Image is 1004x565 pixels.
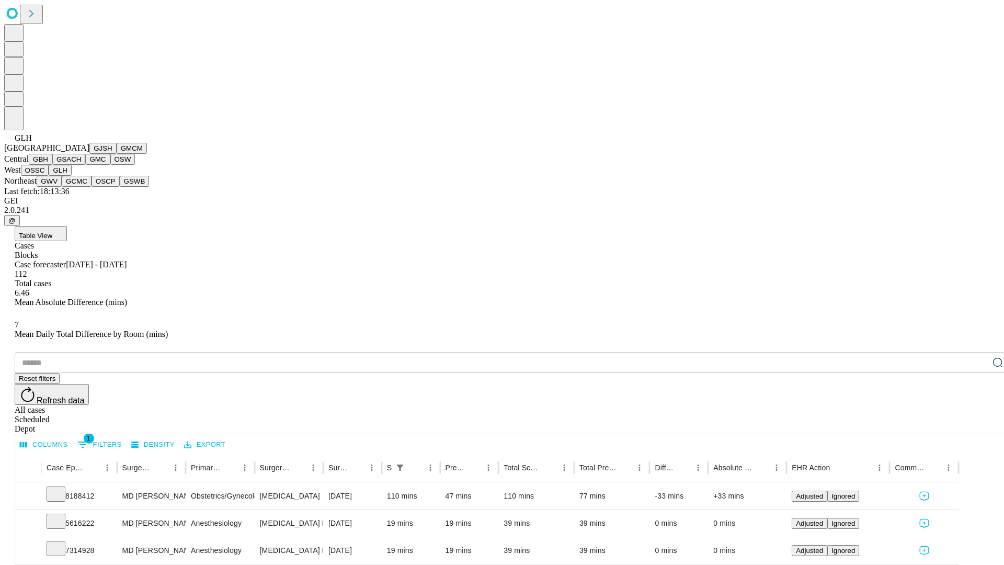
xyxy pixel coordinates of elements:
div: Absolute Difference [713,464,754,472]
div: Scheduled In Room Duration [387,464,392,472]
button: Sort [542,460,557,475]
button: GMCM [117,143,147,154]
button: GCMC [62,176,92,187]
button: Adjusted [792,545,827,556]
span: Last fetch: 18:13:36 [4,187,70,196]
span: 6.46 [15,288,29,297]
button: GWV [37,176,62,187]
div: Total Predicted Duration [579,464,617,472]
div: 0 mins [713,537,781,564]
button: Table View [15,226,67,241]
button: Menu [872,460,887,475]
button: Sort [466,460,481,475]
div: Difference [655,464,675,472]
button: Ignored [827,491,859,502]
div: MD [PERSON_NAME] [122,510,180,537]
div: 39 mins [504,510,569,537]
div: 2.0.241 [4,206,1000,215]
button: OSCP [92,176,120,187]
button: Sort [676,460,691,475]
button: Menu [941,460,956,475]
button: Select columns [17,437,71,453]
div: 77 mins [579,483,645,510]
span: @ [8,217,16,224]
button: Sort [85,460,100,475]
span: Adjusted [796,547,823,555]
div: 0 mins [655,510,703,537]
span: Mean Daily Total Difference by Room (mins) [15,330,168,338]
button: Sort [154,460,168,475]
span: 112 [15,269,27,278]
div: [MEDICAL_DATA] FLEXIBLE PROXIMAL DIAGNOSTIC [260,537,318,564]
div: Primary Service [191,464,221,472]
div: [DATE] [328,510,376,537]
div: 19 mins [446,510,494,537]
button: GBH [29,154,52,165]
span: Reset filters [19,375,55,382]
div: 110 mins [504,483,569,510]
div: Anesthesiology [191,537,249,564]
div: -33 mins [655,483,703,510]
div: 19 mins [446,537,494,564]
div: 1 active filter [393,460,407,475]
span: [GEOGRAPHIC_DATA] [4,143,89,152]
div: +33 mins [713,483,781,510]
span: Northeast [4,176,37,185]
button: OSW [110,154,135,165]
button: Reset filters [15,373,60,384]
button: Sort [408,460,423,475]
button: Menu [168,460,183,475]
div: Surgery Name [260,464,290,472]
button: Menu [100,460,115,475]
span: 1 [84,433,94,444]
div: 39 mins [579,537,645,564]
span: Ignored [831,519,855,527]
div: 7314928 [47,537,112,564]
span: West [4,165,21,174]
button: Menu [306,460,321,475]
div: Surgeon Name [122,464,153,472]
span: Adjusted [796,519,823,527]
div: 110 mins [387,483,435,510]
div: [DATE] [328,537,376,564]
span: Central [4,154,29,163]
span: Total cases [15,279,51,288]
div: 8188412 [47,483,112,510]
button: Refresh data [15,384,89,405]
div: EHR Action [792,464,830,472]
button: Ignored [827,518,859,529]
span: Ignored [831,492,855,500]
button: Sort [350,460,364,475]
div: [MEDICAL_DATA] FLEXIBLE PROXIMAL DIAGNOSTIC [260,510,318,537]
div: [MEDICAL_DATA] [260,483,318,510]
div: Case Epic Id [47,464,84,472]
div: Comments [895,464,925,472]
button: GLH [49,165,71,176]
span: 7 [15,320,19,329]
button: Show filters [75,436,124,453]
button: Menu [632,460,647,475]
button: Menu [557,460,572,475]
button: Expand [20,542,36,560]
div: [DATE] [328,483,376,510]
button: GMC [85,154,110,165]
button: Density [129,437,177,453]
div: 0 mins [655,537,703,564]
div: 39 mins [579,510,645,537]
div: 47 mins [446,483,494,510]
button: Menu [237,460,252,475]
span: [DATE] - [DATE] [66,260,127,269]
div: MD [PERSON_NAME] [122,537,180,564]
button: Expand [20,515,36,533]
button: Ignored [827,545,859,556]
button: Sort [831,460,846,475]
button: Sort [927,460,941,475]
div: 19 mins [387,510,435,537]
div: 39 mins [504,537,569,564]
button: Sort [291,460,306,475]
button: OSSC [21,165,49,176]
button: Export [181,437,228,453]
button: Menu [691,460,705,475]
span: Ignored [831,547,855,555]
div: 5616222 [47,510,112,537]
